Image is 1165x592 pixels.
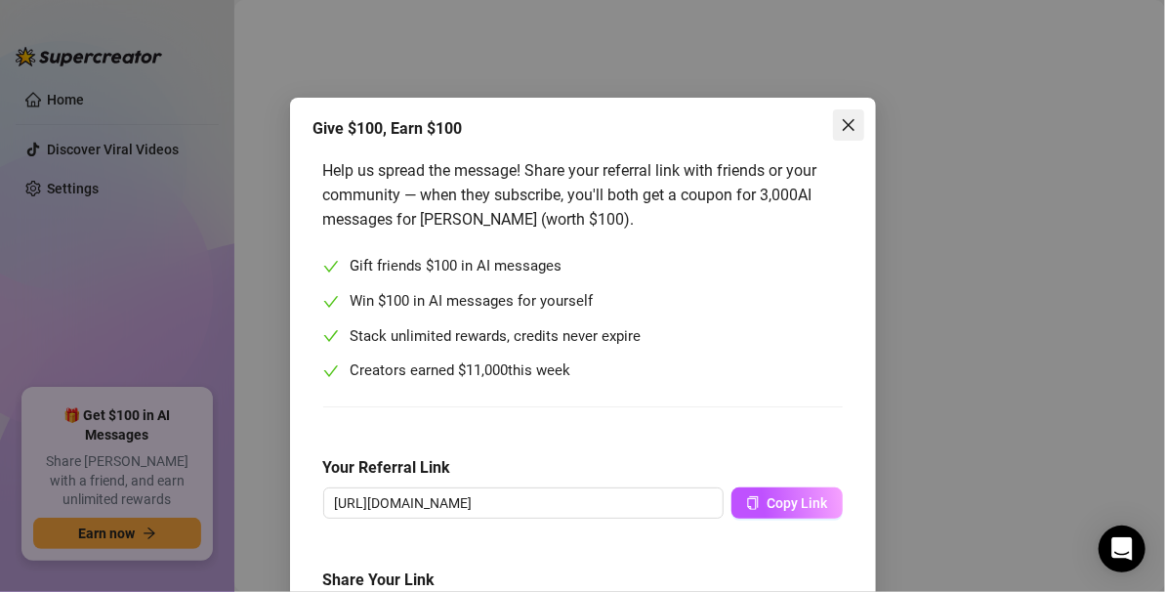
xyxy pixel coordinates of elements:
span: Stack unlimited rewards, credits never expire [351,325,642,349]
div: Open Intercom Messenger [1099,526,1145,572]
span: Creators earned $ this week [351,359,571,383]
button: Close [833,109,864,141]
h5: Share Your Link [323,569,843,592]
span: copy [746,496,760,510]
span: Close [833,117,864,133]
span: check [323,363,339,379]
div: Give $100, Earn $100 [313,117,853,141]
h5: Your Referral Link [323,456,843,480]
span: Win $100 in AI messages for yourself [351,290,594,314]
div: Help us spread the message! Share your referral link with friends or your community — when they s... [323,158,843,232]
span: check [323,294,339,310]
span: Gift friends $100 in AI messages [351,255,562,278]
span: close [841,117,856,133]
span: check [323,328,339,344]
button: Copy Link [731,487,843,519]
span: Copy Link [768,495,828,511]
span: check [323,259,339,275]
